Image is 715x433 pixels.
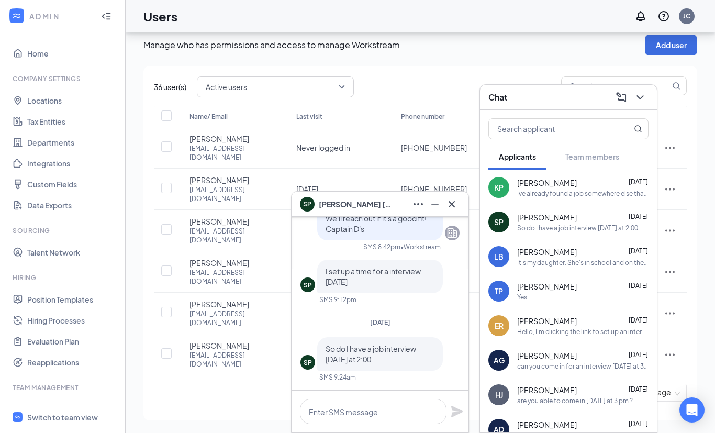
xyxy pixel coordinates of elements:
[639,384,680,401] span: 10 / page
[27,111,117,132] a: Tax Entities
[189,175,249,185] span: [PERSON_NAME]
[189,309,275,327] div: [EMAIL_ADDRESS][DOMAIN_NAME]
[390,106,477,127] th: Phone number
[27,310,117,331] a: Hiring Processes
[629,316,648,324] span: [DATE]
[634,10,647,23] svg: Notifications
[296,143,350,152] span: Never logged in
[517,396,633,405] div: are you able to come in [DATE] at 3 pm ?
[296,184,318,194] span: [DATE]
[189,144,275,162] div: [EMAIL_ADDRESS][DOMAIN_NAME]
[101,11,111,21] svg: Collapse
[27,352,117,373] a: Reapplications
[13,383,115,392] div: Team Management
[517,293,527,302] div: Yes
[13,226,115,235] div: Sourcing
[189,134,249,144] span: [PERSON_NAME]
[296,110,380,123] div: Last visit
[13,74,115,83] div: Company Settings
[189,351,275,369] div: [EMAIL_ADDRESS][DOMAIN_NAME]
[326,344,416,364] span: So do I have a job interview [DATE] at 2:00
[14,414,21,420] svg: WorkstreamLogo
[517,327,649,336] div: Hello, I'm clicking the link to set up an interview but there's no available times. Does that mea...
[445,198,458,210] svg: Cross
[304,358,312,367] div: SP
[664,348,676,361] svg: ActionsIcon
[189,340,249,351] span: [PERSON_NAME]
[446,227,459,239] svg: Company
[494,355,505,365] div: AG
[400,242,441,251] span: • Workstream
[629,247,648,255] span: [DATE]
[12,10,22,21] svg: WorkstreamLogo
[615,91,628,104] svg: ComposeMessage
[664,265,676,278] svg: ActionsIcon
[629,420,648,428] span: [DATE]
[27,289,117,310] a: Position Templates
[517,316,577,326] span: [PERSON_NAME]
[664,183,676,195] svg: ActionsIcon
[632,89,649,106] button: ChevronDown
[27,132,117,153] a: Departments
[517,212,577,223] span: [PERSON_NAME]
[517,362,649,371] div: can you come in for an interview [DATE] at 3 pm ?
[613,89,630,106] button: ComposeMessage
[326,267,421,286] span: I set up a time for a interview [DATE]
[517,224,638,232] div: So do I have a job interview [DATE] at 2:00
[319,198,392,210] span: [PERSON_NAME] [PERSON_NAME]
[517,247,577,257] span: [PERSON_NAME]
[304,281,312,290] div: SP
[664,141,676,154] svg: ActionsIcon
[645,35,697,55] button: Add user
[634,125,642,133] svg: MagnifyingGlass
[27,399,117,420] a: OnboardingCrown
[189,110,275,123] div: Name/ Email
[495,286,503,296] div: TP
[429,198,441,210] svg: Minimize
[634,91,646,104] svg: ChevronDown
[562,77,670,95] input: Search users
[517,281,577,292] span: [PERSON_NAME]
[629,351,648,359] span: [DATE]
[517,385,577,395] span: [PERSON_NAME]
[517,258,649,267] div: It's my daughter. She's in school and on the bus till 4 but I can have her there by 430-445
[27,242,117,263] a: Talent Network
[27,412,98,423] div: Switch to team view
[664,307,676,319] svg: ActionsIcon
[189,216,249,227] span: [PERSON_NAME]
[494,182,504,193] div: KP
[629,385,648,393] span: [DATE]
[27,331,117,352] a: Evaluation Plan
[443,196,460,213] button: Cross
[629,282,648,290] span: [DATE]
[319,373,356,382] div: SMS 9:24am
[27,195,117,216] a: Data Exports
[27,90,117,111] a: Locations
[189,299,249,309] span: [PERSON_NAME]
[494,251,504,262] div: LB
[189,268,275,286] div: [EMAIL_ADDRESS][DOMAIN_NAME]
[189,258,249,268] span: [PERSON_NAME]
[683,12,690,20] div: JC
[629,178,648,186] span: [DATE]
[499,152,536,161] span: Applicants
[412,198,424,210] svg: Ellipses
[427,196,443,213] button: Minimize
[27,174,117,195] a: Custom Fields
[633,384,686,401] div: Page Size
[401,142,467,153] span: [PHONE_NUMBER]
[517,177,577,188] span: [PERSON_NAME]
[401,184,467,194] span: [PHONE_NUMBER]
[319,295,356,304] div: SMS 9:12pm
[27,43,117,64] a: Home
[517,419,577,430] span: [PERSON_NAME]
[517,189,649,198] div: Ive already found a job somewhere else thank you though
[154,81,186,93] span: 36 user(s)
[657,10,670,23] svg: QuestionInfo
[451,405,463,418] svg: Plane
[488,92,507,103] h3: Chat
[494,217,504,227] div: SP
[565,152,619,161] span: Team members
[672,82,680,90] svg: MagnifyingGlass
